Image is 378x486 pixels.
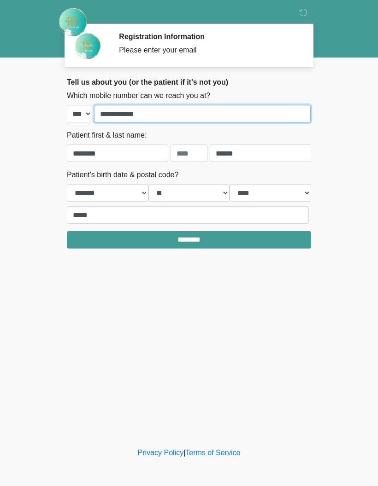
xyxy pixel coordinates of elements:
[67,90,210,101] label: Which mobile number can we reach you at?
[119,45,297,56] div: Please enter your email
[67,78,311,87] h2: Tell us about you (or the patient if it's not you)
[74,32,101,60] img: Agent Avatar
[67,130,147,141] label: Patient first & last name:
[138,449,184,457] a: Privacy Policy
[58,7,88,37] img: Rehydrate Aesthetics & Wellness Logo
[67,169,178,180] label: Patient's birth date & postal code?
[185,449,240,457] a: Terms of Service
[183,449,185,457] a: |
